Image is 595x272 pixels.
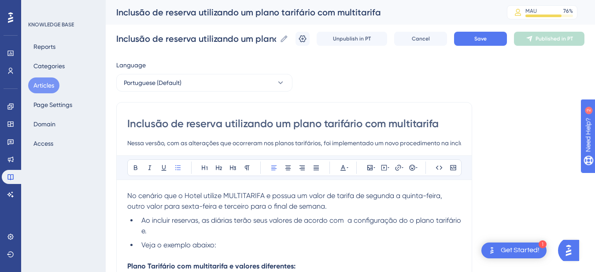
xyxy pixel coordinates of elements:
[394,32,447,46] button: Cancel
[21,2,55,13] span: Need Help?
[28,97,78,113] button: Page Settings
[28,39,61,55] button: Reports
[525,7,537,15] div: MAU
[127,191,444,210] span: No cenário que o Hotel utilize MULTITARIFA e possua um valor de tarifa de segunda a quinta-feira,...
[333,35,371,42] span: Unpublish in PT
[28,21,74,28] div: KNOWLEDGE BASE
[412,35,430,42] span: Cancel
[501,246,540,255] div: Get Started!
[28,116,61,132] button: Domain
[116,74,292,92] button: Portuguese (Default)
[124,77,181,88] span: Portuguese (Default)
[127,262,296,270] strong: Plano Tarifário com multitarifa e valores diferentes:
[28,77,59,93] button: Articles
[141,241,216,249] span: Veja o exemplo abaixo:
[116,60,146,70] span: Language
[539,240,547,248] div: 1
[514,32,584,46] button: Published in PT
[141,216,463,235] span: Ao incluir reservas, as diárias terão seus valores de acordo com a configuração do o plano tarifá...
[61,4,64,11] div: 2
[116,6,485,18] div: Inclusão de reserva utilizando um plano tarifário com multitarifa
[558,237,584,264] iframe: UserGuiding AI Assistant Launcher
[487,245,497,256] img: launcher-image-alternative-text
[127,117,461,131] input: Article Title
[28,58,70,74] button: Categories
[563,7,573,15] div: 76 %
[481,243,547,258] div: Open Get Started! checklist, remaining modules: 1
[454,32,507,46] button: Save
[28,136,59,151] button: Access
[116,33,276,45] input: Article Name
[127,138,461,148] input: Article Description
[536,35,573,42] span: Published in PT
[317,32,387,46] button: Unpublish in PT
[474,35,487,42] span: Save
